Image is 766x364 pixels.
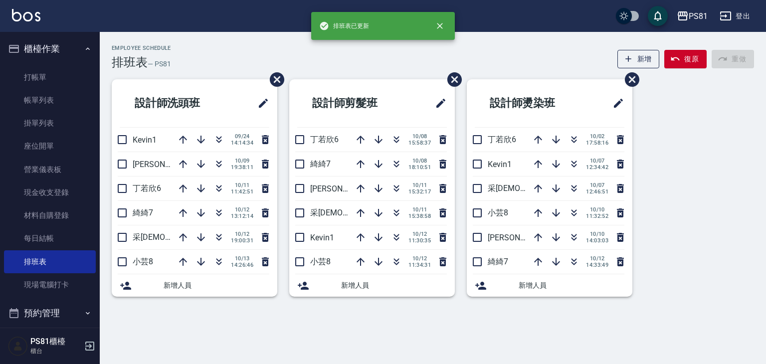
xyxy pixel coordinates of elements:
span: Kevin1 [488,160,512,169]
span: 14:03:03 [586,237,608,244]
img: Logo [12,9,40,21]
span: 10/12 [586,255,608,262]
span: 17:58:16 [586,140,608,146]
button: PS81 [673,6,712,26]
span: 11:30:35 [408,237,431,244]
span: 15:38:58 [408,213,431,219]
span: 15:32:17 [408,188,431,195]
span: 修改班表的標題 [429,91,447,115]
span: 新增人員 [519,280,624,291]
img: Person [8,336,28,356]
span: 10/11 [408,206,431,213]
span: Kevin1 [310,233,334,242]
span: 新增人員 [341,280,447,291]
a: 排班表 [4,250,96,273]
h2: Employee Schedule [112,45,171,51]
h3: 排班表 [112,55,148,69]
span: 采[DEMOGRAPHIC_DATA]2 [488,183,582,193]
span: 12:46:51 [586,188,608,195]
div: 新增人員 [112,274,277,297]
span: 刪除班表 [440,65,463,94]
span: 刪除班表 [262,65,286,94]
h2: 設計師剪髮班 [297,85,410,121]
span: 10/11 [408,182,431,188]
button: save [648,6,668,26]
a: 現金收支登錄 [4,181,96,204]
span: 小芸8 [488,208,508,217]
a: 每日結帳 [4,227,96,250]
span: 10/12 [408,255,431,262]
span: 采[DEMOGRAPHIC_DATA]2 [310,208,405,217]
span: [PERSON_NAME]3 [310,184,375,193]
span: 19:00:31 [231,237,253,244]
span: 10/13 [231,255,253,262]
span: 14:26:46 [231,262,253,268]
span: 09/24 [231,133,253,140]
span: 14:14:34 [231,140,253,146]
a: 打帳單 [4,66,96,89]
span: 12:34:42 [586,164,608,171]
h2: 設計師洗頭班 [120,85,233,121]
span: 10/09 [231,158,253,164]
span: 綺綺7 [133,208,153,217]
span: 10/08 [408,133,431,140]
span: 14:33:49 [586,262,608,268]
span: 10/12 [231,231,253,237]
span: 11:42:51 [231,188,253,195]
div: 新增人員 [467,274,632,297]
span: 丁若欣6 [133,183,161,193]
span: 丁若欣6 [310,135,339,144]
a: 材料自購登錄 [4,204,96,227]
span: 綺綺7 [310,159,331,169]
span: 10/07 [586,158,608,164]
span: 10/08 [408,158,431,164]
p: 櫃台 [30,347,81,356]
a: 座位開單 [4,135,96,158]
button: close [429,15,451,37]
span: 10/10 [586,206,608,213]
button: 新增 [617,50,660,68]
span: 小芸8 [310,257,331,266]
span: 修改班表的標題 [251,91,269,115]
span: 綺綺7 [488,257,508,266]
div: PS81 [689,10,708,22]
button: 復原 [664,50,707,68]
span: 10/02 [586,133,608,140]
span: 19:38:11 [231,164,253,171]
span: Kevin1 [133,135,157,145]
span: 小芸8 [133,257,153,266]
span: 10/11 [231,182,253,188]
span: 10/12 [408,231,431,237]
span: 18:10:51 [408,164,431,171]
button: 預約管理 [4,300,96,326]
button: 櫃檯作業 [4,36,96,62]
a: 帳單列表 [4,89,96,112]
span: 排班表已更新 [319,21,369,31]
span: 丁若欣6 [488,135,516,144]
span: 新增人員 [164,280,269,291]
h2: 設計師燙染班 [475,85,588,121]
span: [PERSON_NAME]3 [488,233,552,242]
span: 10/07 [586,182,608,188]
span: 修改班表的標題 [606,91,624,115]
span: 11:32:52 [586,213,608,219]
span: [PERSON_NAME]3 [133,160,197,169]
a: 現場電腦打卡 [4,273,96,296]
button: 報表及分析 [4,326,96,352]
span: 10/10 [586,231,608,237]
span: 13:12:14 [231,213,253,219]
span: 采[DEMOGRAPHIC_DATA]2 [133,232,227,242]
button: 登出 [716,7,754,25]
span: 刪除班表 [617,65,641,94]
span: 11:34:31 [408,262,431,268]
h6: — PS81 [148,59,171,69]
div: 新增人員 [289,274,455,297]
span: 15:58:37 [408,140,431,146]
a: 營業儀表板 [4,158,96,181]
a: 掛單列表 [4,112,96,135]
h5: PS81櫃檯 [30,337,81,347]
span: 10/12 [231,206,253,213]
